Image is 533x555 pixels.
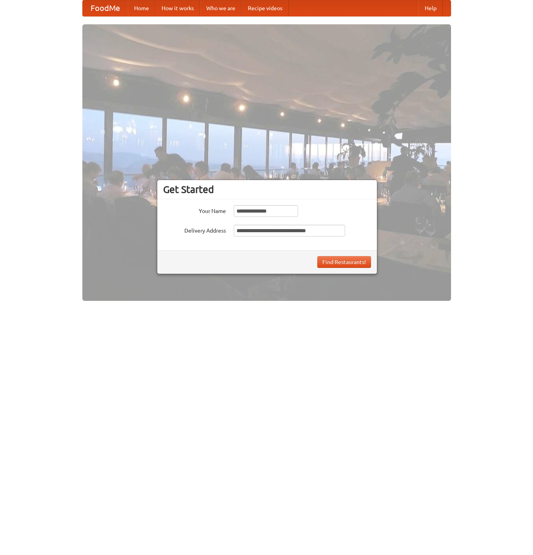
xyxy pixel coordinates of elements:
a: FoodMe [83,0,128,16]
a: Help [418,0,443,16]
label: Your Name [163,205,226,215]
h3: Get Started [163,184,371,195]
label: Delivery Address [163,225,226,235]
button: Find Restaurants! [317,256,371,268]
a: Recipe videos [242,0,289,16]
a: Who we are [200,0,242,16]
a: Home [128,0,155,16]
a: How it works [155,0,200,16]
